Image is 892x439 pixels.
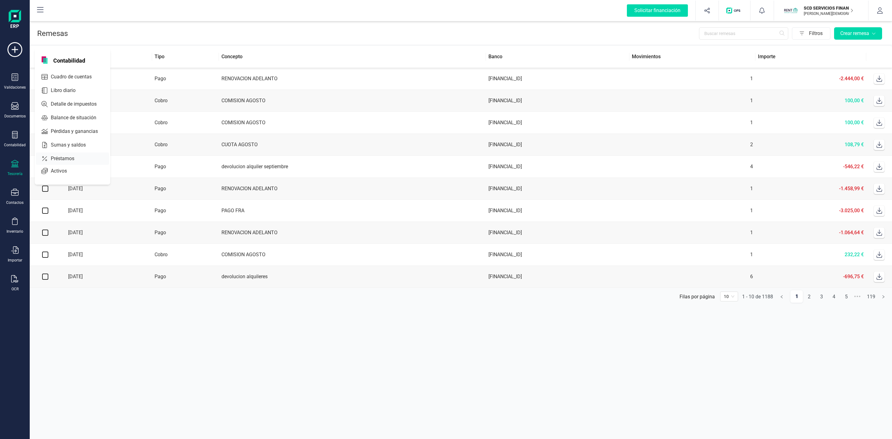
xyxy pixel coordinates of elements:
td: [FINANCIAL_ID] [486,178,629,200]
td: [FINANCIAL_ID] [486,112,629,134]
td: RENOVACION ADELANTO [219,178,486,200]
td: [DATE] [61,266,152,288]
td: [FINANCIAL_ID] [486,200,629,222]
button: Filtros [792,27,830,40]
span: 100,00 € [845,120,864,125]
div: Contabilidad [4,143,26,147]
div: 1 - 10 de 1188 [742,294,773,300]
td: 1 [629,90,755,112]
span: Libro diario [48,87,87,94]
button: Solicitar financiación [619,1,695,20]
button: left [776,290,788,303]
th: Banco [486,46,629,68]
td: 4 [629,156,755,178]
td: [FINANCIAL_ID] [486,134,629,156]
img: SC [784,4,798,17]
span: Pago [155,186,166,191]
span: Préstamos [48,155,85,162]
td: [DATE] [61,200,152,222]
td: 1 [629,200,755,222]
span: ••• [852,290,862,303]
span: 10 [724,292,734,301]
span: Pago [155,230,166,235]
td: [FINANCIAL_ID] [486,90,629,112]
div: Crear remesa [840,30,876,37]
span: Cobro [155,120,168,125]
li: 119 [865,290,877,303]
td: COMISION AGOSTO [219,90,486,112]
span: Pago [155,274,166,279]
td: CUOTA AGOSTO [219,134,486,156]
td: 1 [629,178,755,200]
td: PAGO FRA [219,200,486,222]
span: left [780,295,784,299]
li: Avanzar 5 páginas [852,290,862,300]
button: right [877,290,890,303]
span: right [881,295,885,299]
span: Balance de situación [48,114,107,121]
td: [DATE] [61,222,152,244]
td: 2 [629,134,755,156]
span: Cobro [155,252,168,257]
td: COMISION AGOSTO [219,244,486,266]
span: 232,22 € [845,252,864,257]
img: Logo Finanedi [9,10,21,30]
span: Pago [155,208,166,213]
div: Tesorería [7,171,23,176]
li: Página siguiente [877,290,890,300]
a: 4 [828,291,840,303]
td: [FINANCIAL_ID] [486,222,629,244]
span: Filtros [809,27,830,40]
div: Filas por página [680,294,715,300]
span: Cuadro de cuentas [48,73,103,81]
a: 2 [803,291,815,303]
td: RENOVACION ADELANTO [219,68,486,90]
span: -1.064,64 € [839,230,864,235]
a: 3 [815,291,827,303]
td: [DATE] [61,244,152,266]
span: Cobro [155,142,168,147]
span: -696,75 € [843,274,864,279]
p: Remesas [37,29,68,38]
button: Logo de OPS [723,1,746,20]
li: Página anterior [776,290,788,300]
th: Movimientos [629,46,755,68]
a: 1 [790,290,803,303]
td: [DATE] [61,178,152,200]
td: 1 [629,112,755,134]
span: Sumas y saldos [48,141,97,149]
span: -546,22 € [843,164,864,169]
li: 4 [828,290,840,303]
input: Buscar remesas [699,27,788,40]
span: -3.025,00 € [839,208,864,213]
div: OCR [11,287,19,292]
td: devolucion alquiler septiembre [219,156,486,178]
span: -2.444,00 € [839,76,864,81]
span: -1.458,99 € [839,186,864,191]
td: 1 [629,244,755,266]
th: Importe [755,46,866,68]
p: [PERSON_NAME][DEMOGRAPHIC_DATA][DEMOGRAPHIC_DATA] [804,11,853,16]
span: Cobro [155,98,168,103]
a: 5 [840,291,852,303]
img: Logo de OPS [726,7,743,14]
div: Solicitar financiación [627,4,688,17]
span: Pago [155,76,166,81]
span: 108,79 € [845,142,864,147]
th: Fecha [61,46,152,68]
td: RENOVACION ADELANTO [219,222,486,244]
li: 5 [840,290,852,303]
span: Pago [155,164,166,169]
span: Pérdidas y ganancias [48,128,109,135]
td: devolucion alquileres [219,266,486,288]
div: Contactos [6,200,24,205]
button: SCSCD SERVICIOS FINANCIEROS SL[PERSON_NAME][DEMOGRAPHIC_DATA][DEMOGRAPHIC_DATA] [781,1,861,20]
td: [FINANCIAL_ID] [486,244,629,266]
span: Contabilidad [50,56,89,64]
div: 页码 [720,292,738,301]
span: Activos [48,167,78,175]
td: 1 [629,68,755,90]
span: Detalle de impuestos [48,100,108,108]
th: Tipo [152,46,219,68]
